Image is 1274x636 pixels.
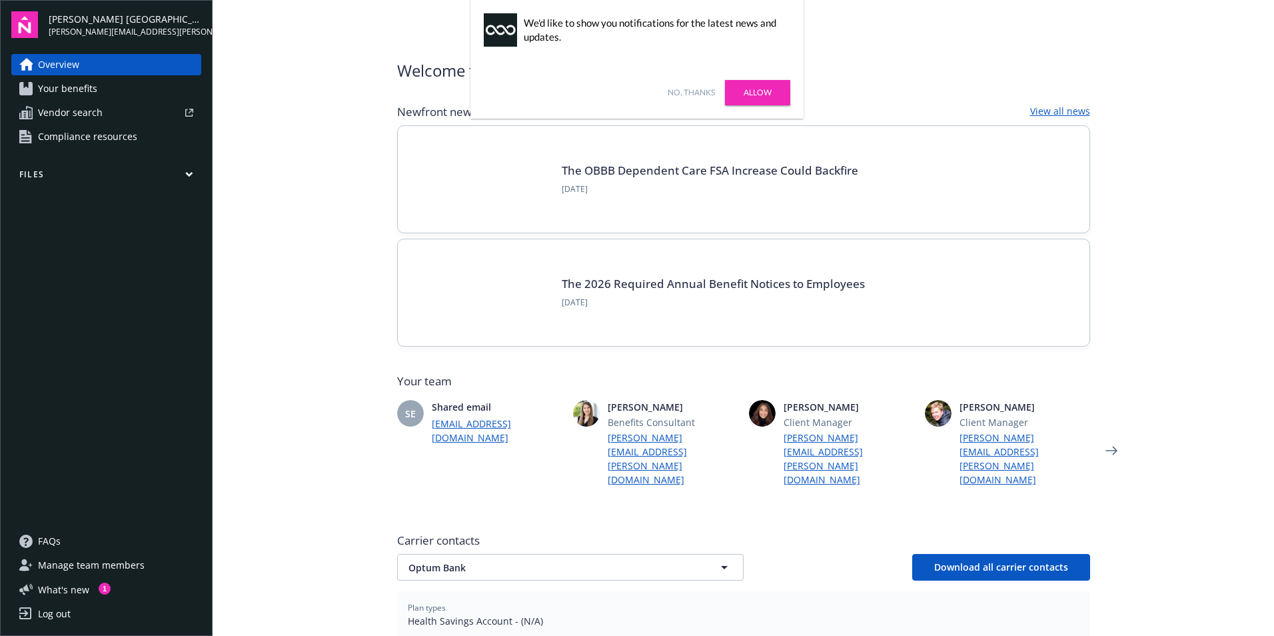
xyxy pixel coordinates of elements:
span: Health Savings Account - (N/A) [408,614,1079,628]
button: [PERSON_NAME] [GEOGRAPHIC_DATA][PERSON_NAME][EMAIL_ADDRESS][PERSON_NAME][DOMAIN_NAME] [49,11,201,38]
a: Manage team members [11,555,201,576]
span: [PERSON_NAME][EMAIL_ADDRESS][PERSON_NAME][DOMAIN_NAME] [49,26,201,38]
span: Newfront news [397,104,477,120]
a: Next [1101,440,1122,461]
span: Client Manager [959,415,1090,429]
span: Vendor search [38,102,103,123]
span: Manage team members [38,555,145,576]
div: We'd like to show you notifications for the latest news and updates. [524,16,784,44]
button: Optum Bank [397,554,744,581]
span: Welcome to Navigator , [PERSON_NAME] [397,59,693,83]
span: Overview [38,54,79,75]
a: [PERSON_NAME][EMAIL_ADDRESS][PERSON_NAME][DOMAIN_NAME] [608,431,738,487]
a: View all news [1030,104,1090,120]
a: Allow [725,80,790,105]
span: FAQs [38,531,61,552]
a: The OBBB Dependent Care FSA Increase Could Backfire [562,163,858,178]
div: Log out [38,603,71,625]
span: [DATE] [562,297,865,309]
span: Client Manager [784,415,914,429]
a: Vendor search [11,102,201,123]
button: Download all carrier contacts [912,554,1090,581]
span: [PERSON_NAME] [784,400,914,414]
a: [PERSON_NAME][EMAIL_ADDRESS][PERSON_NAME][DOMAIN_NAME] [784,431,914,487]
a: [EMAIL_ADDRESS][DOMAIN_NAME] [432,417,562,445]
span: Shared email [432,400,562,414]
button: Files [11,169,201,185]
span: Download all carrier contacts [934,561,1068,573]
span: Plan types [408,602,1079,614]
a: [PERSON_NAME][EMAIL_ADDRESS][PERSON_NAME][DOMAIN_NAME] [959,431,1090,487]
span: [PERSON_NAME] [959,400,1090,414]
span: Your team [397,373,1090,389]
img: photo [573,400,600,427]
img: navigator-logo.svg [11,11,38,38]
span: [DATE] [562,183,858,195]
a: Compliance resources [11,126,201,147]
button: What's new1 [11,583,111,597]
span: Benefits Consultant [608,415,738,429]
span: [PERSON_NAME] [608,400,738,414]
span: Your benefits [38,78,97,99]
img: photo [749,400,776,427]
span: Optum Bank [408,561,686,575]
span: [PERSON_NAME] [GEOGRAPHIC_DATA] [49,12,201,26]
img: photo [925,400,952,427]
a: The 2026 Required Annual Benefit Notices to Employees [562,276,865,291]
img: Card Image - EB Compliance Insights.png [419,261,546,325]
a: Your benefits [11,78,201,99]
a: FAQs [11,531,201,552]
a: Overview [11,54,201,75]
a: No, thanks [668,87,715,99]
span: Carrier contacts [397,533,1090,549]
span: SE [405,407,416,421]
span: Compliance resources [38,126,137,147]
div: 1 [99,583,111,595]
img: BLOG-Card Image - Compliance - OBBB Dep Care FSA - 08-01-25.jpg [419,147,546,211]
span: What ' s new [38,583,89,597]
a: Previous [365,440,386,461]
